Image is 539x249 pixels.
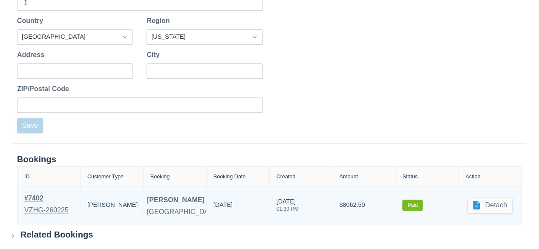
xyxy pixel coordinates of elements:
a: #7402VZHG-260225 [24,193,69,217]
div: [PERSON_NAME] [147,195,205,205]
div: Created [277,174,296,180]
div: Amount [339,174,357,180]
span: Dropdown icon [251,33,259,41]
div: # 7402 [24,193,69,203]
div: [DATE] [213,200,233,213]
button: Detach [468,197,512,213]
label: Region [147,16,173,26]
div: VZHG-260225 [24,205,69,215]
div: Customer Type [87,174,124,180]
label: Address [17,50,48,60]
div: $8062.50 [339,193,388,217]
label: Paid [402,200,423,211]
label: City [147,50,163,60]
div: Booking Date [213,174,246,180]
div: ID [24,174,30,180]
div: [PERSON_NAME] [87,193,136,217]
div: 01:30 PM [277,206,299,212]
div: Booking [150,174,170,180]
div: Related Bookings [20,229,93,240]
label: ZIP/Postal Code [17,84,72,94]
div: Status [402,174,418,180]
span: Dropdown icon [121,33,129,41]
div: Action [465,174,480,180]
div: [DATE] [277,197,299,217]
div: [GEOGRAPHIC_DATA] / [GEOGRAPHIC_DATA], Room Type, Crete Extension [147,207,388,217]
label: Country [17,16,46,26]
div: Bookings [17,154,522,165]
